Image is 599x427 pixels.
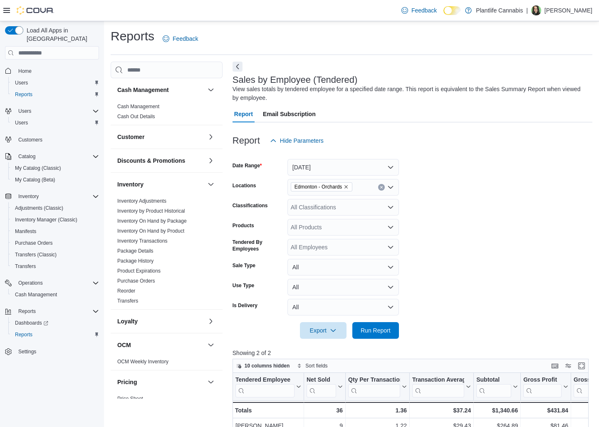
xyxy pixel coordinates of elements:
div: OCM [111,357,223,370]
div: Inventory [111,196,223,309]
button: [DATE] [287,159,399,176]
span: Transfers (Classic) [12,250,99,260]
span: My Catalog (Classic) [12,163,99,173]
span: Settings [15,346,99,357]
a: Dashboards [8,317,102,329]
h3: Inventory [117,180,144,189]
button: Subtotal [476,376,518,397]
span: Manifests [15,228,36,235]
label: Is Delivery [233,302,257,309]
button: Display options [563,361,573,371]
button: Reports [15,306,39,316]
button: All [287,299,399,315]
button: Transfers [8,261,102,272]
a: Transfers (Classic) [12,250,60,260]
div: Tendered Employee [235,376,295,397]
a: Settings [15,347,40,357]
p: Plantlife Cannabis [476,5,523,15]
div: Subtotal [476,376,511,397]
span: Inventory On Hand by Package [117,218,187,224]
span: Package History [117,258,153,264]
nav: Complex example [5,61,99,379]
button: Settings [2,345,102,357]
button: Open list of options [387,224,394,231]
img: Cova [17,6,54,15]
h3: Customer [117,133,144,141]
div: Qty Per Transaction [348,376,400,384]
a: Users [12,78,31,88]
a: Inventory Adjustments [117,198,166,204]
span: Reports [15,306,99,316]
a: Product Expirations [117,268,161,274]
button: Enter fullscreen [577,361,587,371]
button: Clear input [378,184,385,191]
button: All [287,279,399,295]
h3: Pricing [117,378,137,386]
a: Reports [12,89,36,99]
div: Transaction Average [412,376,464,397]
button: Users [8,77,102,89]
button: Customer [206,132,216,142]
a: My Catalog (Classic) [12,163,64,173]
a: Adjustments (Classic) [12,203,67,213]
label: Products [233,222,254,229]
span: Cash Management [12,290,99,300]
a: Cash Management [117,104,159,109]
span: Catalog [15,151,99,161]
a: Home [15,66,35,76]
h3: Loyalty [117,317,138,325]
label: Use Type [233,282,254,289]
span: Reports [15,331,32,338]
span: 10 columns hidden [245,362,290,369]
span: Price Sheet [117,395,143,402]
span: Inventory [15,191,99,201]
span: Users [12,118,99,128]
a: Manifests [12,226,40,236]
button: Qty Per Transaction [348,376,407,397]
span: Customers [18,137,42,143]
span: My Catalog (Classic) [15,165,61,171]
span: Settings [18,348,36,355]
a: Cash Management [12,290,60,300]
button: Users [8,117,102,129]
h3: Sales by Employee (Tendered) [233,75,358,85]
p: Showing 2 of 2 [233,349,592,357]
a: Cash Out Details [117,114,155,119]
button: Transaction Average [412,376,471,397]
span: Catalog [18,153,35,160]
span: Cash Out Details [117,113,155,120]
button: My Catalog (Classic) [8,162,102,174]
button: Reports [8,89,102,100]
a: Feedback [159,30,201,47]
button: Loyalty [117,317,204,325]
button: Operations [15,278,46,288]
span: Package Details [117,248,153,254]
button: Open list of options [387,244,394,251]
a: Inventory Manager (Classic) [12,215,81,225]
span: Operations [18,280,43,286]
button: Reports [2,305,102,317]
button: Pricing [117,378,204,386]
span: Home [18,68,32,74]
div: $431.84 [523,405,568,415]
button: Cash Management [206,85,216,95]
span: Purchase Orders [12,238,99,248]
button: Keyboard shortcuts [550,361,560,371]
button: Cash Management [117,86,204,94]
a: Price Sheet [117,396,143,402]
span: Inventory Manager (Classic) [15,216,77,223]
button: Next [233,62,243,72]
button: Sort fields [294,361,331,371]
button: Inventory [117,180,204,189]
label: Classifications [233,202,268,209]
a: Users [12,118,31,128]
div: 1.36 [348,405,407,415]
button: OCM [117,341,204,349]
button: Loyalty [206,316,216,326]
button: Users [2,105,102,117]
span: Transfers [15,263,36,270]
span: Transfers (Classic) [15,251,57,258]
div: 36 [307,405,343,415]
